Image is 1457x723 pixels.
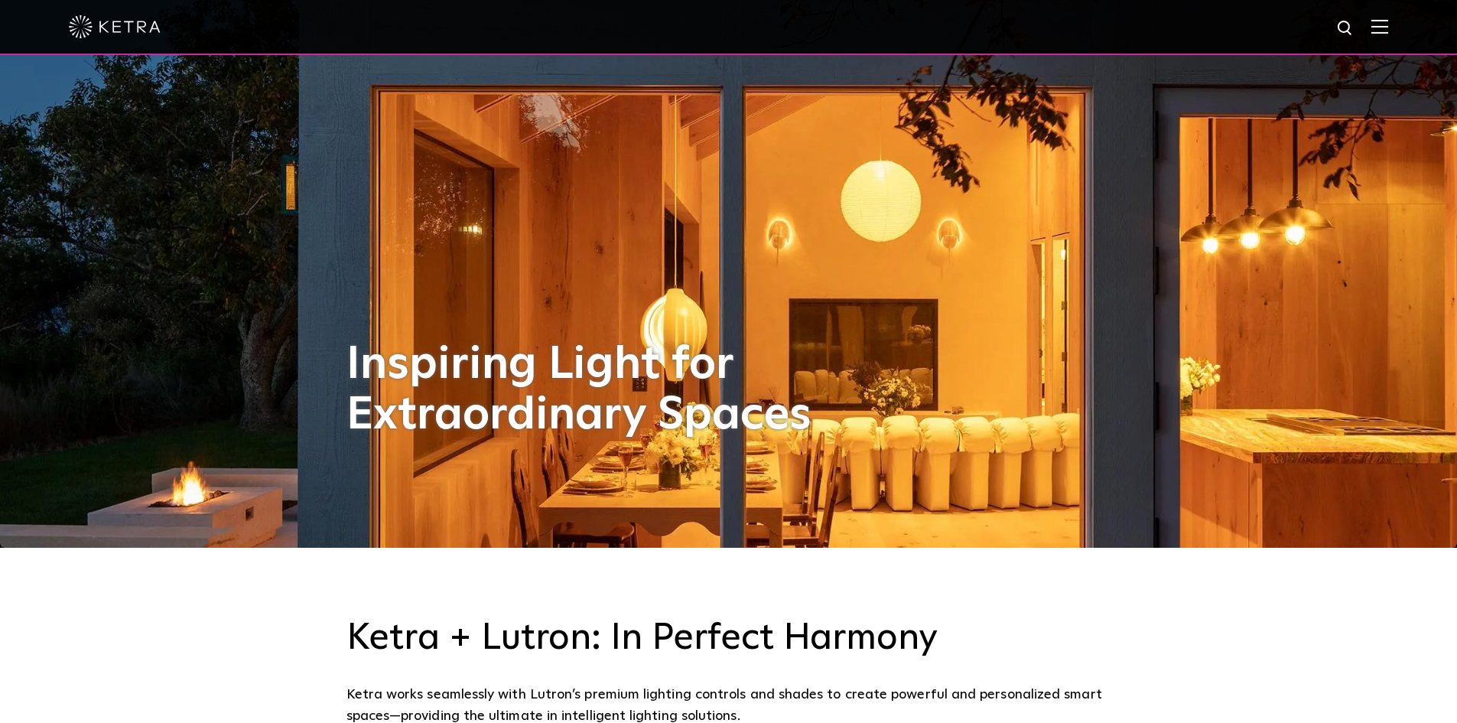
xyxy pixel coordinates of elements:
[69,15,161,38] img: ketra-logo-2019-white
[1371,19,1388,34] img: Hamburger%20Nav.svg
[346,340,844,441] h1: Inspiring Light for Extraordinary Spaces
[1336,19,1355,38] img: search icon
[346,617,1111,661] h3: Ketra + Lutron: In Perfect Harmony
